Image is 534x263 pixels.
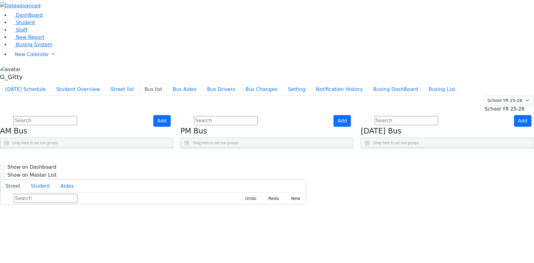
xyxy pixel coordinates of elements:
button: Bus Changes [241,83,283,96]
button: Busing DashBoard [368,83,424,96]
button: Busing List [424,83,461,96]
button: Redo [262,194,282,203]
span: School YR 25-26 [485,106,525,112]
input: Search [14,194,77,203]
button: Aides [55,180,79,193]
h4: PM Bus [181,127,354,136]
a: New Report [10,34,44,40]
button: Add [153,115,171,127]
a: Busing System [10,42,52,47]
span: DashBoard [16,12,43,18]
button: Notification History [311,83,368,96]
select: Default select example [485,96,534,105]
button: Add [334,115,351,127]
button: Street [0,180,26,193]
span: Student [16,20,35,25]
button: Bus Drivers [202,83,241,96]
span: New Report [16,34,44,40]
input: Search [194,116,258,125]
button: Add [514,115,532,127]
button: Street list [105,83,139,96]
input: Search [13,116,77,125]
span: Staff [16,27,27,33]
input: Search [375,116,438,125]
a: DashBoard [10,12,43,18]
button: Bus Aides [167,83,202,96]
span: Busing System [16,42,52,47]
a: Student [10,20,35,25]
button: Student [26,180,55,193]
button: New [284,194,303,203]
a: New Calendar [10,48,534,61]
span: Drag here to set row groups [193,141,239,145]
button: Student Overview [51,83,105,96]
button: Undo [238,194,259,203]
span: New Calendar [15,51,49,57]
span: Drag here to set row groups [13,141,58,145]
button: Bus list [139,83,167,96]
button: Setting [283,83,311,96]
div: Street [0,193,306,204]
a: Staff [10,27,27,33]
label: Show on Dashboard [7,163,56,171]
label: Show on Master List [7,171,57,179]
span: Drag here to set row groups [373,141,419,145]
h4: [DATE] Bus [361,127,534,136]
